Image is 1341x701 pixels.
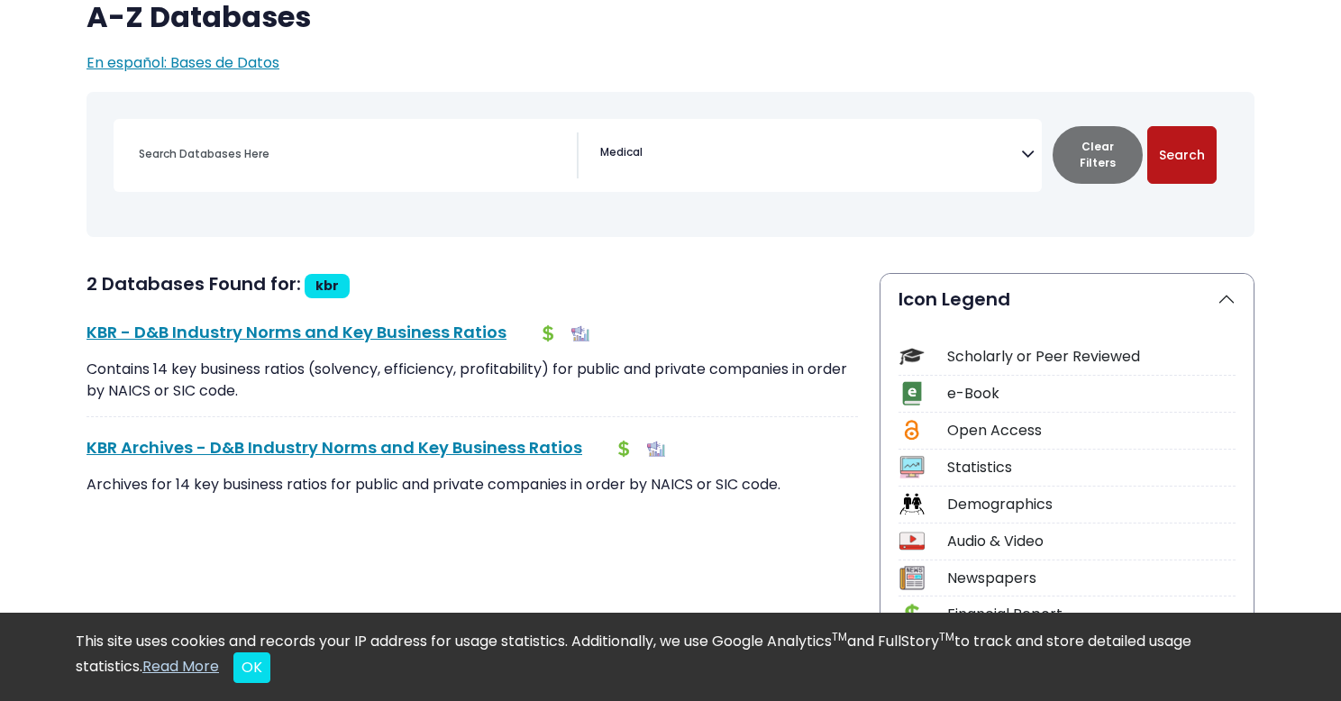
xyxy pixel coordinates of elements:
[571,324,589,342] img: Industry Report
[315,277,339,295] span: kbr
[832,629,847,644] sup: TM
[87,474,858,496] p: Archives for 14 key business ratios for public and private companies in order by NAICS or SIC code.
[947,604,1236,625] div: Financial Report
[539,324,557,342] img: Financial Report
[233,652,270,683] button: Close
[947,383,1236,405] div: e-Book
[899,492,924,516] img: Icon Demographics
[947,346,1236,368] div: Scholarly or Peer Reviewed
[87,359,858,402] p: Contains 14 key business ratios (solvency, efficiency, profitability) for public and private comp...
[899,566,924,590] img: Icon Newspapers
[87,52,279,73] a: En español: Bases de Datos
[646,148,654,162] textarea: Search
[87,436,582,459] a: KBR Archives - D&B Industry Norms and Key Business Ratios
[947,531,1236,552] div: Audio & Video
[880,274,1254,324] button: Icon Legend
[947,568,1236,589] div: Newspapers
[899,603,924,627] img: Icon Financial Report
[899,455,924,479] img: Icon Statistics
[899,529,924,553] img: Icon Audio & Video
[939,629,954,644] sup: TM
[899,344,924,369] img: Icon Scholarly or Peer Reviewed
[1053,126,1143,184] button: Clear Filters
[593,144,643,160] li: Medical
[87,92,1254,237] nav: Search filters
[947,457,1236,478] div: Statistics
[615,440,633,458] img: Financial Report
[900,418,923,442] img: Icon Open Access
[899,381,924,405] img: Icon e-Book
[647,440,665,458] img: Industry Report
[128,141,577,167] input: Search database by title or keyword
[87,271,301,296] span: 2 Databases Found for:
[1147,126,1217,184] button: Submit for Search Results
[87,321,506,343] a: KBR - D&B Industry Norms and Key Business Ratios
[76,631,1265,683] div: This site uses cookies and records your IP address for usage statistics. Additionally, we use Goo...
[947,494,1236,515] div: Demographics
[142,656,219,677] a: Read More
[947,420,1236,442] div: Open Access
[600,144,643,160] span: Medical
